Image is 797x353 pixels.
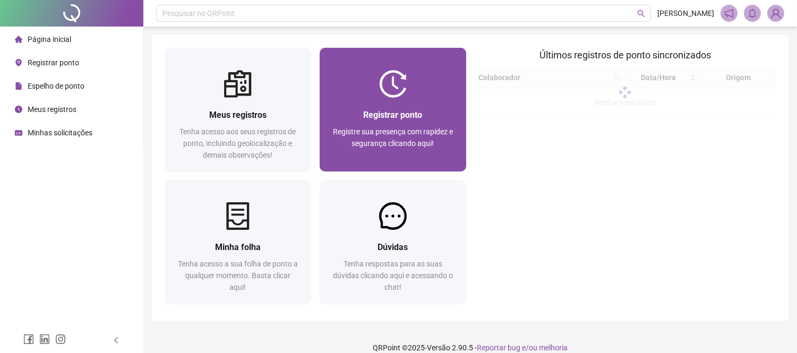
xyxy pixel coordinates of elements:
span: Minha folha [215,242,261,252]
span: [PERSON_NAME] [657,7,714,19]
span: instagram [55,334,66,345]
span: Tenha acesso aos seus registros de ponto, incluindo geolocalização e demais observações! [179,127,296,159]
span: Minhas solicitações [28,128,92,137]
span: Registrar ponto [363,110,422,120]
span: Espelho de ponto [28,82,84,90]
span: Tenha acesso a sua folha de ponto a qualquer momento. Basta clicar aqui! [178,260,298,291]
span: Tenha respostas para as suas dúvidas clicando aqui e acessando o chat! [333,260,453,291]
span: file [15,82,22,90]
span: bell [748,8,757,18]
a: Minha folhaTenha acesso a sua folha de ponto a qualquer momento. Basta clicar aqui! [165,180,311,304]
span: environment [15,59,22,66]
span: Reportar bug e/ou melhoria [477,343,568,352]
span: clock-circle [15,106,22,113]
span: linkedin [39,334,50,345]
span: Registre sua presença com rapidez e segurança clicando aqui! [333,127,453,148]
span: search [637,10,645,18]
a: Meus registrosTenha acesso aos seus registros de ponto, incluindo geolocalização e demais observa... [165,48,311,171]
span: notification [724,8,734,18]
span: Últimos registros de ponto sincronizados [539,49,711,61]
span: schedule [15,129,22,136]
span: home [15,36,22,43]
span: facebook [23,334,34,345]
span: Versão [427,343,450,352]
a: DúvidasTenha respostas para as suas dúvidas clicando aqui e acessando o chat! [320,180,466,304]
span: Registrar ponto [28,58,79,67]
a: Registrar pontoRegistre sua presença com rapidez e segurança clicando aqui! [320,48,466,171]
span: Página inicial [28,35,71,44]
img: 52129 [768,5,784,21]
span: left [113,337,120,344]
span: Dúvidas [378,242,408,252]
span: Meus registros [209,110,267,120]
span: Meus registros [28,105,76,114]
